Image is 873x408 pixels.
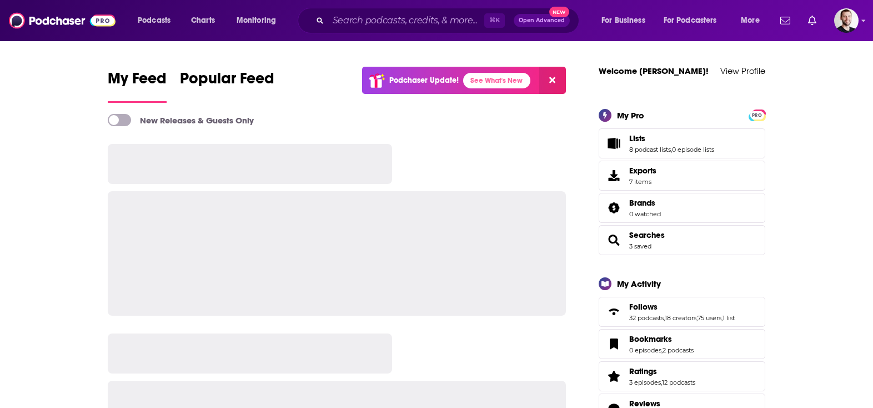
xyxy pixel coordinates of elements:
[629,166,656,176] span: Exports
[514,14,570,27] button: Open AdvancedNew
[617,278,661,289] div: My Activity
[629,334,694,344] a: Bookmarks
[603,232,625,248] a: Searches
[629,302,735,312] a: Follows
[603,200,625,216] a: Brands
[664,314,665,322] span: ,
[671,146,672,153] span: ,
[9,10,116,31] img: Podchaser - Follow, Share and Rate Podcasts
[629,302,658,312] span: Follows
[629,366,695,376] a: Ratings
[599,66,709,76] a: Welcome [PERSON_NAME]!
[138,13,170,28] span: Podcasts
[629,334,672,344] span: Bookmarks
[603,336,625,352] a: Bookmarks
[696,314,698,322] span: ,
[594,12,659,29] button: open menu
[308,8,590,33] div: Search podcasts, credits, & more...
[389,76,459,85] p: Podchaser Update!
[601,13,645,28] span: For Business
[750,110,764,118] a: PRO
[237,13,276,28] span: Monitoring
[108,114,254,126] a: New Releases & Guests Only
[664,13,717,28] span: For Podcasters
[741,13,760,28] span: More
[834,8,859,33] img: User Profile
[629,230,665,240] a: Searches
[108,69,167,103] a: My Feed
[191,13,215,28] span: Charts
[834,8,859,33] span: Logged in as jaheld24
[629,210,661,218] a: 0 watched
[599,297,765,327] span: Follows
[599,128,765,158] span: Lists
[629,379,661,386] a: 3 episodes
[662,379,695,386] a: 12 podcasts
[629,198,655,208] span: Brands
[629,346,661,354] a: 0 episodes
[629,198,661,208] a: Brands
[663,346,694,354] a: 2 podcasts
[603,304,625,320] a: Follows
[629,133,714,143] a: Lists
[834,8,859,33] button: Show profile menu
[804,11,821,30] a: Show notifications dropdown
[599,329,765,359] span: Bookmarks
[672,146,714,153] a: 0 episode lists
[750,111,764,120] span: PRO
[130,12,185,29] button: open menu
[180,69,274,103] a: Popular Feed
[629,146,671,153] a: 8 podcast lists
[180,69,274,94] span: Popular Feed
[603,136,625,151] a: Lists
[661,346,663,354] span: ,
[549,7,569,17] span: New
[776,11,795,30] a: Show notifications dropdown
[599,361,765,391] span: Ratings
[599,225,765,255] span: Searches
[733,12,774,29] button: open menu
[184,12,222,29] a: Charts
[720,66,765,76] a: View Profile
[328,12,484,29] input: Search podcasts, credits, & more...
[629,366,657,376] span: Ratings
[629,133,645,143] span: Lists
[629,314,664,322] a: 32 podcasts
[721,314,723,322] span: ,
[656,12,733,29] button: open menu
[617,110,644,121] div: My Pro
[599,161,765,191] a: Exports
[665,314,696,322] a: 18 creators
[599,193,765,223] span: Brands
[629,178,656,186] span: 7 items
[229,12,290,29] button: open menu
[603,369,625,384] a: Ratings
[629,242,651,250] a: 3 saved
[519,18,565,23] span: Open Advanced
[723,314,735,322] a: 1 list
[108,69,167,94] span: My Feed
[603,168,625,183] span: Exports
[661,379,662,386] span: ,
[463,73,530,88] a: See What's New
[484,13,505,28] span: ⌘ K
[698,314,721,322] a: 75 users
